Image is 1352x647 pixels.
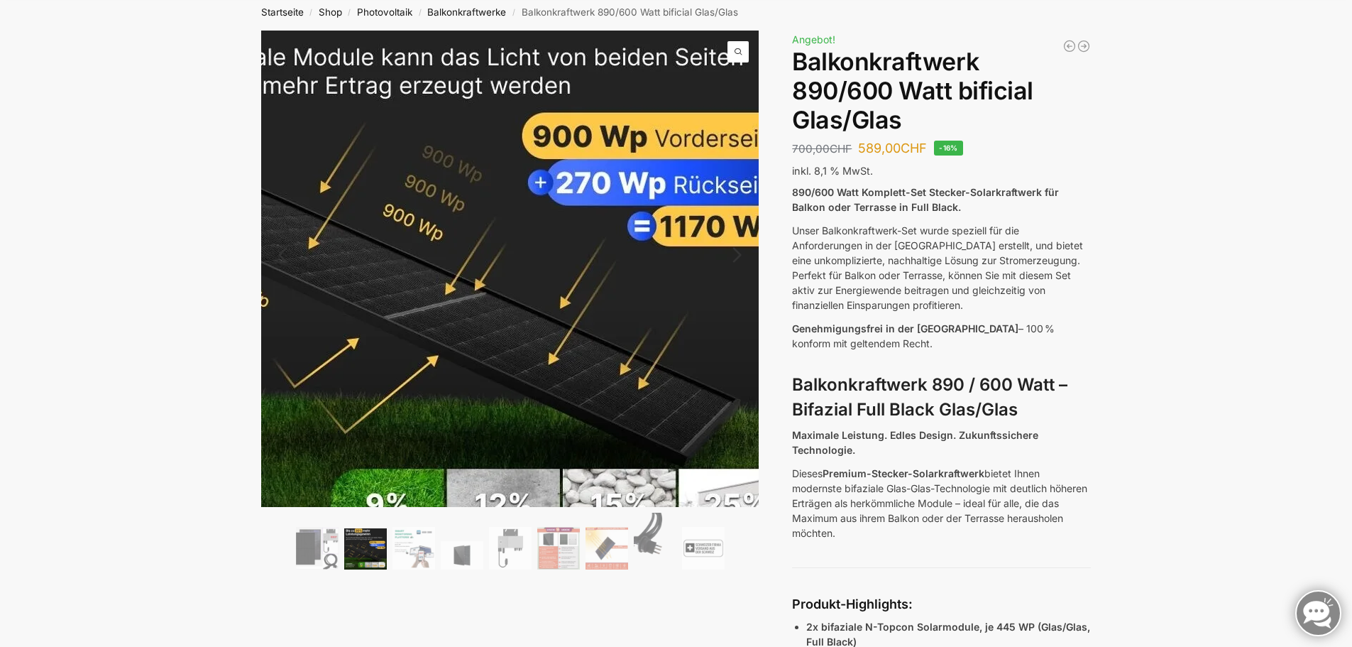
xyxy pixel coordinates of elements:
[441,541,483,570] img: Maysun
[792,142,852,156] bdi: 700,00
[792,466,1091,540] p: Dieses bietet Ihnen modernste bifaziale Glas-Glas-Technologie mit deutlich höheren Erträgen als h...
[792,374,1067,420] strong: Balkonkraftwerk 890 / 600 Watt – Bifazial Full Black Glas/Glas
[934,141,963,156] span: -16%
[586,527,628,570] img: Bificial 30 % mehr Leistung
[1062,39,1077,53] a: 890/600 Watt Solarkraftwerk + 2,7 KW Batteriespeicher Genehmigungsfrei
[792,33,835,45] span: Angebot!
[304,7,319,18] span: /
[506,7,521,18] span: /
[759,31,1257,529] img: Balkonkraftwerk 890/600 Watt bificial Glas/Glas 5
[634,513,676,570] img: Anschlusskabel-3meter_schweizer-stecker
[901,141,927,156] span: CHF
[392,527,435,570] img: Balkonkraftwerk 890/600 Watt bificial Glas/Glas – Bild 3
[296,527,339,570] img: Bificiales Hochleistungsmodul
[489,527,532,570] img: Balkonkraftwerk 890/600 Watt bificial Glas/Glas – Bild 5
[792,48,1091,134] h1: Balkonkraftwerk 890/600 Watt bificial Glas/Glas
[823,467,984,479] strong: Premium-Stecker-Solarkraftwerk
[792,322,1018,335] span: Genehmigungsfrei in der [GEOGRAPHIC_DATA]
[412,7,427,18] span: /
[792,223,1091,312] p: Unser Balkonkraftwerk-Set wurde speziell für die Anforderungen in der [GEOGRAPHIC_DATA] erstellt,...
[830,142,852,156] span: CHF
[792,165,873,177] span: inkl. 8,1 % MwSt.
[261,6,304,18] a: Startseite
[792,429,1038,456] strong: Maximale Leistung. Edles Design. Zukunftssichere Technologie.
[682,527,725,570] img: Balkonkraftwerk 890/600 Watt bificial Glas/Glas – Bild 9
[792,597,913,611] strong: Produkt-Highlights:
[792,322,1055,349] span: – 100 % konform mit geltendem Recht.
[342,7,357,18] span: /
[344,528,387,569] img: Balkonkraftwerk 890/600 Watt bificial Glas/Glas – Bild 2
[319,6,342,18] a: Shop
[537,527,580,570] img: Bificial im Vergleich zu billig Modulen
[427,6,506,18] a: Balkonkraftwerke
[792,186,1059,213] strong: 890/600 Watt Komplett-Set Stecker-Solarkraftwerk für Balkon oder Terrasse in Full Black.
[858,141,927,156] bdi: 589,00
[357,6,412,18] a: Photovoltaik
[1077,39,1091,53] a: Steckerkraftwerk 890/600 Watt, mit Ständer für Terrasse inkl. Lieferung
